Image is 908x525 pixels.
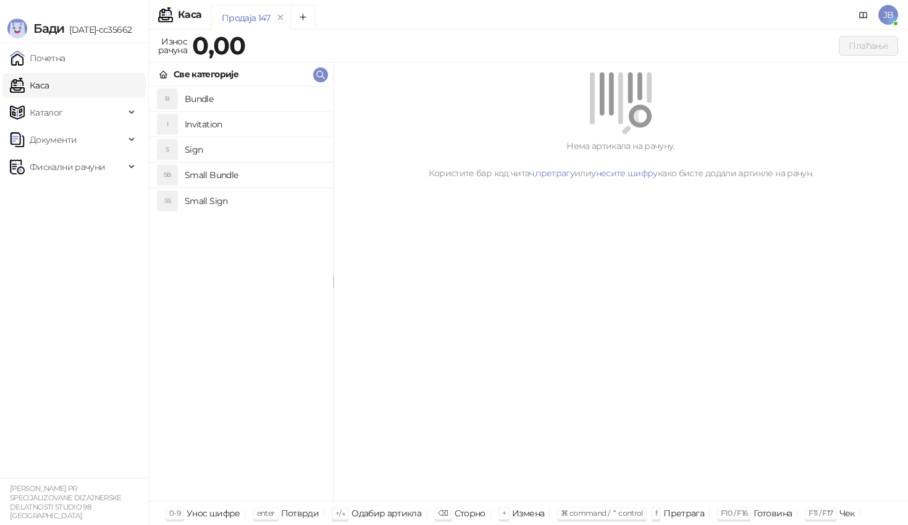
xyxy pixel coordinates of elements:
[663,505,704,521] div: Претрага
[192,30,245,61] strong: 0,00
[185,114,323,134] h4: Invitation
[64,24,132,35] span: [DATE]-cc35662
[348,139,893,180] div: Нема артикала на рачуну. Користите бар код читач, или како бисте додали артикле на рачун.
[158,89,177,109] div: B
[272,12,288,23] button: remove
[10,46,65,70] a: Почетна
[30,127,77,152] span: Документи
[185,165,323,185] h4: Small Bundle
[351,505,421,521] div: Одабир артикла
[222,11,270,25] div: Продаја 147
[156,33,190,58] div: Износ рачуна
[839,36,898,56] button: Плаћање
[158,140,177,160] div: S
[809,508,833,518] span: F11 / F17
[149,87,333,501] div: grid
[10,73,49,98] a: Каса
[33,21,64,36] span: Бади
[721,508,747,518] span: F10 / F16
[591,168,658,179] a: унесите шифру
[158,165,177,185] div: SB
[169,508,180,518] span: 0-9
[335,508,345,518] span: ↑/↓
[30,155,105,179] span: Фискални рачуни
[878,5,898,25] span: JB
[502,508,506,518] span: +
[185,191,323,211] h4: Small Sign
[438,508,448,518] span: ⌫
[178,10,201,20] div: Каса
[187,505,240,521] div: Унос шифре
[158,114,177,134] div: I
[158,191,177,211] div: SS
[291,5,316,30] button: Add tab
[174,67,238,81] div: Све категорије
[655,508,657,518] span: f
[185,89,323,109] h4: Bundle
[10,484,122,520] small: [PERSON_NAME] PR SPECIJALIZOVANE DIZAJNERSKE DELATNOSTI STUDIO 98 [GEOGRAPHIC_DATA]
[455,505,486,521] div: Сторно
[512,505,544,521] div: Измена
[7,19,27,38] img: Logo
[561,508,643,518] span: ⌘ command / ⌃ control
[754,505,792,521] div: Готовина
[257,508,275,518] span: enter
[854,5,873,25] a: Документација
[839,505,855,521] div: Чек
[30,100,63,125] span: Каталог
[536,168,574,179] a: претрагу
[281,505,319,521] div: Потврди
[185,140,323,160] h4: Sign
